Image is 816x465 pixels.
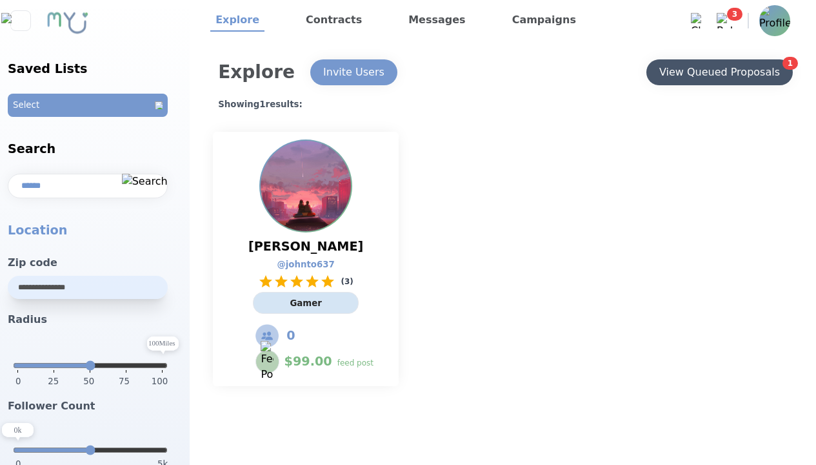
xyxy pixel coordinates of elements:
span: 0 [286,327,295,345]
img: Open [155,101,163,109]
div: View Queued Proposals [659,65,780,80]
p: feed post [337,358,373,368]
p: ( 3 ) [341,276,353,287]
img: Close sidebar [1,13,39,28]
h2: Saved Lists [8,60,182,78]
a: Campaigns [507,10,581,32]
span: 75 [119,375,130,393]
div: Invite Users [323,65,384,80]
img: Bell [717,13,732,28]
img: Feed Post [261,341,274,382]
span: [PERSON_NAME] [248,238,363,256]
button: SelectOpen [8,94,182,117]
img: Profile [759,5,790,36]
button: Invite Users [310,59,397,85]
a: @ johnto637 [277,258,321,271]
span: $ 99.00 [284,353,332,371]
p: Location [8,222,182,240]
img: Profile [261,141,351,231]
h1: Explore [218,59,295,86]
h2: Search [8,140,182,158]
span: 0 [15,375,21,388]
text: 100 Miles [148,339,175,347]
text: 0 k [14,426,22,435]
span: 3 [727,8,742,21]
span: 50 [83,375,94,393]
img: Chat [691,13,706,28]
h1: Showing 1 results: [218,98,798,111]
h3: Follower Count [8,398,182,414]
span: 100 [152,375,168,393]
span: 1 [782,57,798,70]
button: View Queued Proposals [646,59,793,85]
p: Select [13,99,39,112]
a: Explore [210,10,264,32]
h3: Zip code [8,255,182,271]
img: Followers [255,324,279,347]
a: Contracts [301,10,367,32]
a: Messages [403,10,470,32]
span: Gamer [290,298,321,308]
h3: Radius [8,312,182,327]
span: 25 [48,375,59,393]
